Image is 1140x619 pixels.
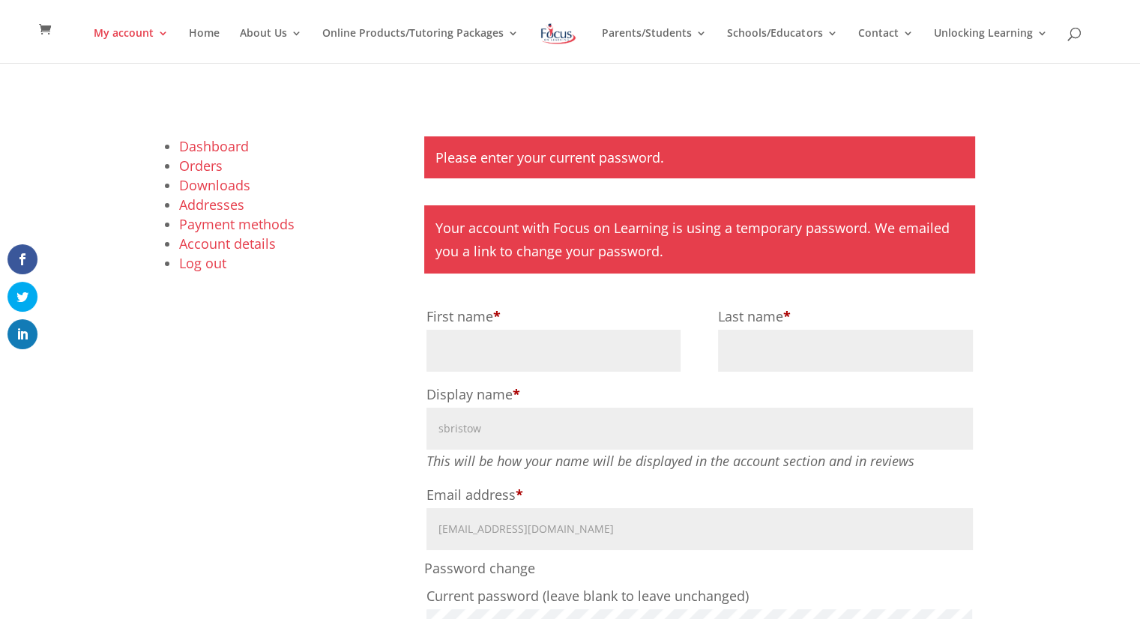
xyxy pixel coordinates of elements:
[426,481,972,508] label: Email address
[179,157,223,175] a: Orders
[424,557,535,580] legend: Password change
[179,215,295,233] a: Payment methods
[179,137,249,155] a: Dashboard
[718,303,972,330] label: Last name
[933,28,1047,63] a: Unlocking Learning
[240,28,302,63] a: About Us
[602,28,707,63] a: Parents/Students
[189,28,220,63] a: Home
[426,452,914,470] em: This will be how your name will be displayed in the account section and in reviews
[179,196,244,214] a: Addresses
[426,381,972,408] label: Display name
[179,254,226,272] a: Log out
[435,148,963,167] li: Please enter your current password.
[179,176,250,194] a: Downloads
[426,582,972,609] label: Current password (leave blank to leave unchanged)
[424,205,974,274] div: Your account with Focus on Learning is using a temporary password. We emailed you a link to chang...
[727,28,837,63] a: Schools/Educators
[857,28,913,63] a: Contact
[539,20,578,47] img: Focus on Learning
[166,136,408,286] nav: Account pages
[322,28,519,63] a: Online Products/Tutoring Packages
[94,28,169,63] a: My account
[179,235,276,253] a: Account details
[426,303,681,330] label: First name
